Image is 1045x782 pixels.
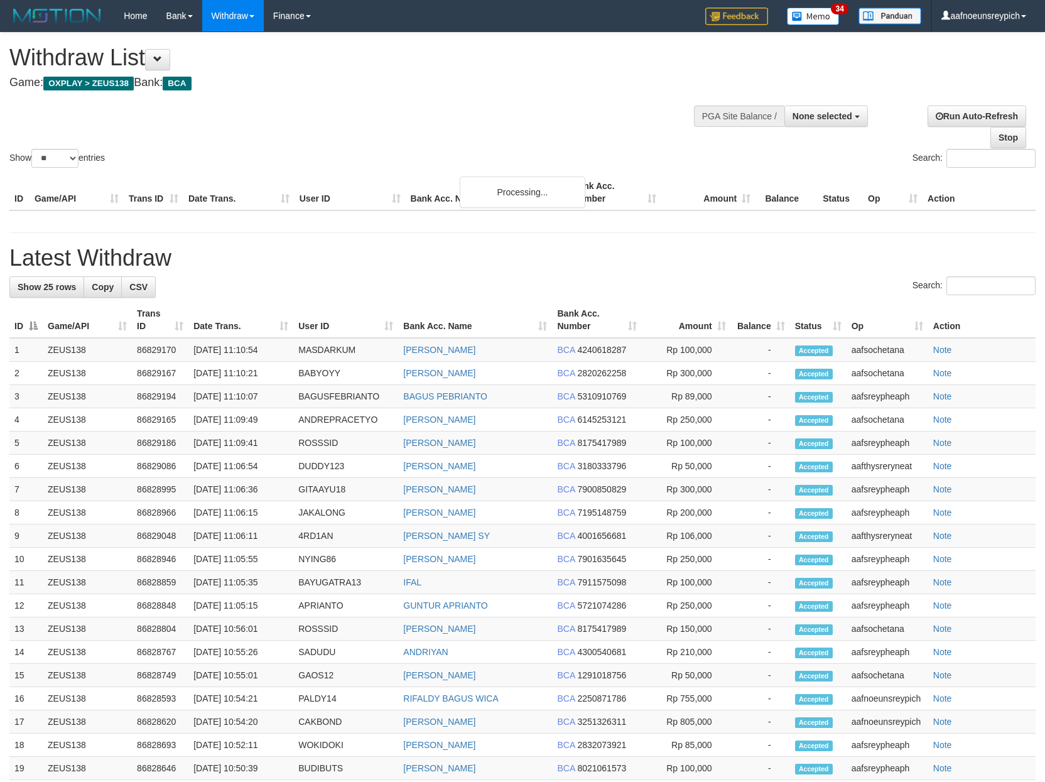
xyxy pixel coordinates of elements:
td: [DATE] 10:50:39 [188,757,293,780]
span: Copy 7195148759 to clipboard [577,508,626,518]
td: 86829048 [132,524,188,548]
td: 16 [9,687,43,710]
td: 10 [9,548,43,571]
span: Accepted [795,624,833,635]
a: Run Auto-Refresh [928,106,1026,127]
td: [DATE] 10:56:01 [188,617,293,641]
span: Copy 4001656681 to clipboard [577,531,626,541]
span: Copy 3180333796 to clipboard [577,461,626,471]
td: 12 [9,594,43,617]
span: BCA [557,415,575,425]
img: MOTION_logo.png [9,6,105,25]
a: [PERSON_NAME] [403,345,475,355]
a: Note [933,624,952,634]
td: 13 [9,617,43,641]
a: Note [933,693,952,703]
td: - [731,594,790,617]
td: aafsreypheaph [847,548,928,571]
td: 86828767 [132,641,188,664]
th: Balance [755,175,818,210]
td: Rp 50,000 [642,455,731,478]
td: [DATE] 10:54:20 [188,710,293,734]
a: Note [933,461,952,471]
td: - [731,362,790,385]
th: Balance: activate to sort column ascending [731,302,790,338]
span: Accepted [795,438,833,449]
td: aafthysreryneat [847,524,928,548]
input: Search: [946,149,1036,168]
td: aafsreypheaph [847,571,928,594]
td: ROSSSID [293,432,398,455]
td: Rp 85,000 [642,734,731,757]
th: Date Trans.: activate to sort column ascending [188,302,293,338]
td: ZEUS138 [43,478,132,501]
td: - [731,501,790,524]
h1: Latest Withdraw [9,246,1036,271]
a: Show 25 rows [9,276,84,298]
td: - [731,524,790,548]
td: aafnoeunsreypich [847,710,928,734]
span: Show 25 rows [18,282,76,292]
td: Rp 250,000 [642,594,731,617]
a: [PERSON_NAME] [403,508,475,518]
td: ZEUS138 [43,455,132,478]
a: ANDRIYAN [403,647,448,657]
td: aafsreypheaph [847,432,928,455]
span: BCA [557,368,575,378]
span: Copy 7911575098 to clipboard [577,577,626,587]
td: 86828646 [132,757,188,780]
td: Rp 100,000 [642,432,731,455]
th: Bank Acc. Name: activate to sort column ascending [398,302,552,338]
td: aafsreypheaph [847,757,928,780]
th: Action [923,175,1036,210]
a: BAGUS PEBRIANTO [403,391,487,401]
td: [DATE] 11:06:54 [188,455,293,478]
span: BCA [557,647,575,657]
a: [PERSON_NAME] [403,554,475,564]
td: ZEUS138 [43,664,132,687]
span: 34 [831,3,848,14]
td: aafsochetana [847,408,928,432]
td: 86828848 [132,594,188,617]
th: Game/API [30,175,124,210]
a: [PERSON_NAME] [403,763,475,773]
a: Note [933,368,952,378]
span: Accepted [795,508,833,519]
a: [PERSON_NAME] [403,624,475,634]
span: Copy [92,282,114,292]
span: BCA [557,624,575,634]
span: Copy 3251326311 to clipboard [577,717,626,727]
a: IFAL [403,577,421,587]
td: 86829165 [132,408,188,432]
td: BAGUSFEBRIANTO [293,385,398,408]
span: Accepted [795,694,833,705]
td: Rp 50,000 [642,664,731,687]
td: BUDIBUTS [293,757,398,780]
span: Copy 8175417989 to clipboard [577,624,626,634]
td: - [731,571,790,594]
a: [PERSON_NAME] [403,368,475,378]
td: aafsreypheaph [847,501,928,524]
td: ZEUS138 [43,338,132,362]
th: ID: activate to sort column descending [9,302,43,338]
td: GITAAYU18 [293,478,398,501]
td: NYING86 [293,548,398,571]
td: aafsreypheaph [847,594,928,617]
td: 86829086 [132,455,188,478]
span: BCA [557,693,575,703]
td: MASDARKUM [293,338,398,362]
td: PALDY14 [293,687,398,710]
td: 8 [9,501,43,524]
td: - [731,385,790,408]
td: [DATE] 10:54:21 [188,687,293,710]
td: [DATE] 11:05:35 [188,571,293,594]
a: Note [933,531,952,541]
td: aafsreypheaph [847,734,928,757]
td: BABYOYY [293,362,398,385]
a: Stop [990,127,1026,148]
span: Accepted [795,671,833,682]
td: [DATE] 11:10:54 [188,338,293,362]
th: Status: activate to sort column ascending [790,302,847,338]
div: PGA Site Balance / [694,106,784,127]
td: Rp 150,000 [642,617,731,641]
